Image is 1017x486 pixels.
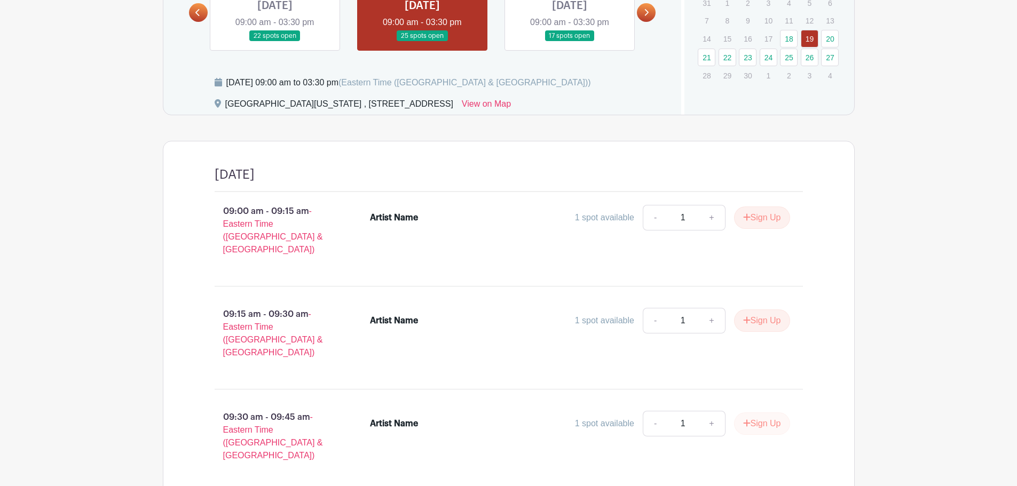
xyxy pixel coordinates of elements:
[198,201,353,260] p: 09:00 am - 09:15 am
[760,30,777,47] p: 17
[719,49,736,66] a: 22
[734,309,790,332] button: Sign Up
[801,49,818,66] a: 26
[734,206,790,229] button: Sign Up
[821,49,839,66] a: 27
[801,12,818,29] p: 12
[698,30,715,47] p: 14
[462,98,511,115] a: View on Map
[780,67,798,84] p: 2
[370,211,418,224] div: Artist Name
[215,167,255,182] h4: [DATE]
[821,12,839,29] p: 13
[719,30,736,47] p: 15
[739,49,756,66] a: 23
[760,49,777,66] a: 24
[719,67,736,84] p: 29
[719,12,736,29] p: 8
[698,308,725,333] a: +
[760,12,777,29] p: 10
[643,308,667,333] a: -
[780,30,798,47] a: 18
[698,67,715,84] p: 28
[698,49,715,66] a: 21
[698,12,715,29] p: 7
[821,67,839,84] p: 4
[780,12,798,29] p: 11
[801,30,818,47] a: 19
[739,67,756,84] p: 30
[698,411,725,436] a: +
[370,417,418,430] div: Artist Name
[739,30,756,47] p: 16
[760,67,777,84] p: 1
[643,205,667,230] a: -
[223,412,323,460] span: - Eastern Time ([GEOGRAPHIC_DATA] & [GEOGRAPHIC_DATA])
[225,98,453,115] div: [GEOGRAPHIC_DATA][US_STATE] , [STREET_ADDRESS]
[643,411,667,436] a: -
[739,12,756,29] p: 9
[338,78,591,87] span: (Eastern Time ([GEOGRAPHIC_DATA] & [GEOGRAPHIC_DATA]))
[575,211,634,224] div: 1 spot available
[821,30,839,47] a: 20
[698,205,725,230] a: +
[226,76,591,89] div: [DATE] 09:00 am to 03:30 pm
[198,304,353,363] p: 09:15 am - 09:30 am
[370,314,418,327] div: Artist Name
[198,407,353,466] p: 09:30 am - 09:45 am
[780,49,798,66] a: 25
[575,417,634,430] div: 1 spot available
[575,314,634,327] div: 1 spot available
[801,67,818,84] p: 3
[734,412,790,435] button: Sign Up
[223,309,323,357] span: - Eastern Time ([GEOGRAPHIC_DATA] & [GEOGRAPHIC_DATA])
[223,206,323,254] span: - Eastern Time ([GEOGRAPHIC_DATA] & [GEOGRAPHIC_DATA])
